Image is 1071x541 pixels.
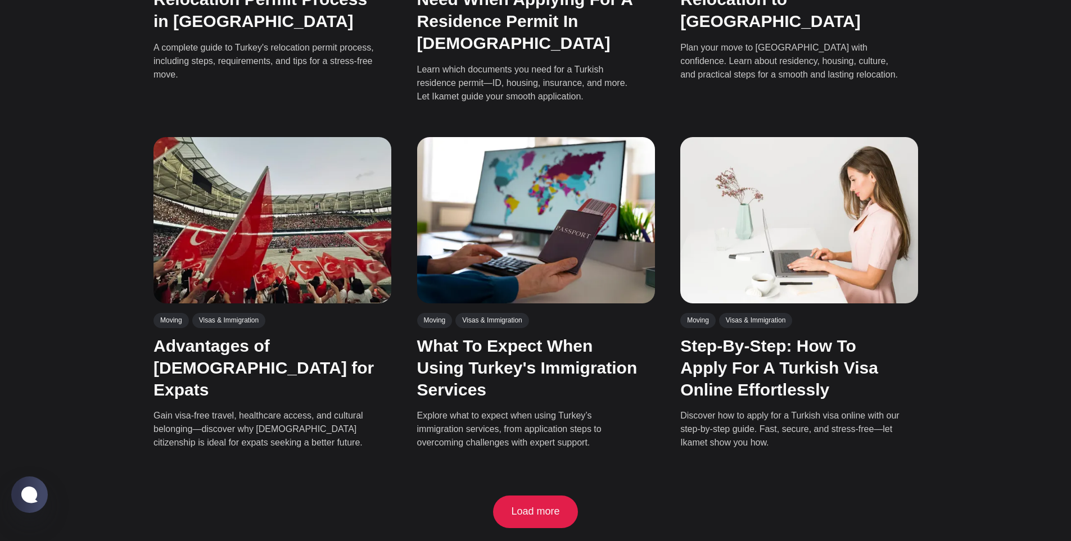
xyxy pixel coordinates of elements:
[417,409,639,449] p: Explore what to expect when using Turkey’s immigration services, from application steps to overco...
[455,313,528,328] a: Visas & Immigration
[153,313,189,328] a: Moving
[680,41,903,81] p: Plan your move to [GEOGRAPHIC_DATA] with confidence. Learn about residency, housing, culture, and...
[153,337,374,399] a: Advantages of [DEMOGRAPHIC_DATA] for Expats
[680,409,903,449] p: Discover how to apply for a Turkish visa online with our step-by-step guide. Fast, secure, and st...
[493,495,578,528] button: Load more
[153,41,376,81] p: A complete guide to Turkey's relocation permit process, including steps, requirements, and tips f...
[680,313,716,328] a: Moving
[153,409,376,449] p: Gain visa-free travel, healthcare access, and cultural belonging—discover why [DEMOGRAPHIC_DATA] ...
[153,137,391,303] img: Advantages of Turkish Citizenship for Expats
[417,337,637,399] a: What To Expect When Using Turkey's Immigration Services
[417,63,639,103] p: Learn which documents you need for a Turkish residence permit—ID, housing, insurance, and more. L...
[680,137,918,303] img: Step-By-Step: How To Apply For A Turkish Visa Online Effortlessly
[417,313,452,328] a: Moving
[192,313,265,328] a: Visas & Immigration
[417,137,654,303] img: What To Expect When Using Turkey's Immigration Services
[718,313,792,328] a: Visas & Immigration
[680,337,878,399] a: Step-By-Step: How To Apply For A Turkish Visa Online Effortlessly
